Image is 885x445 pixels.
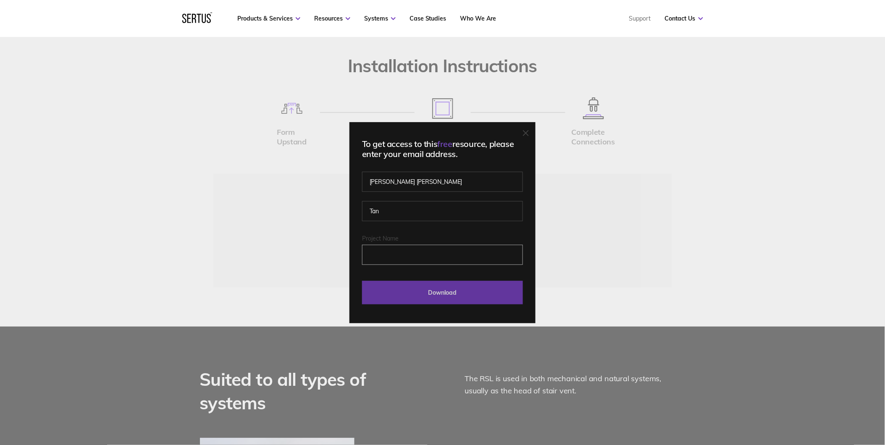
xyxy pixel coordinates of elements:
[629,15,651,22] a: Support
[362,139,523,159] div: To get access to this resource, please enter your email address.
[364,15,396,22] a: Systems
[460,15,496,22] a: Who We Are
[362,172,523,192] input: First name*
[410,15,446,22] a: Case Studies
[735,348,885,445] iframe: Chat Widget
[362,281,523,304] input: Download
[438,139,452,149] span: free
[237,15,300,22] a: Products & Services
[362,235,399,242] span: Project Name
[362,201,523,221] input: Last name*
[314,15,350,22] a: Resources
[665,15,703,22] a: Contact Us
